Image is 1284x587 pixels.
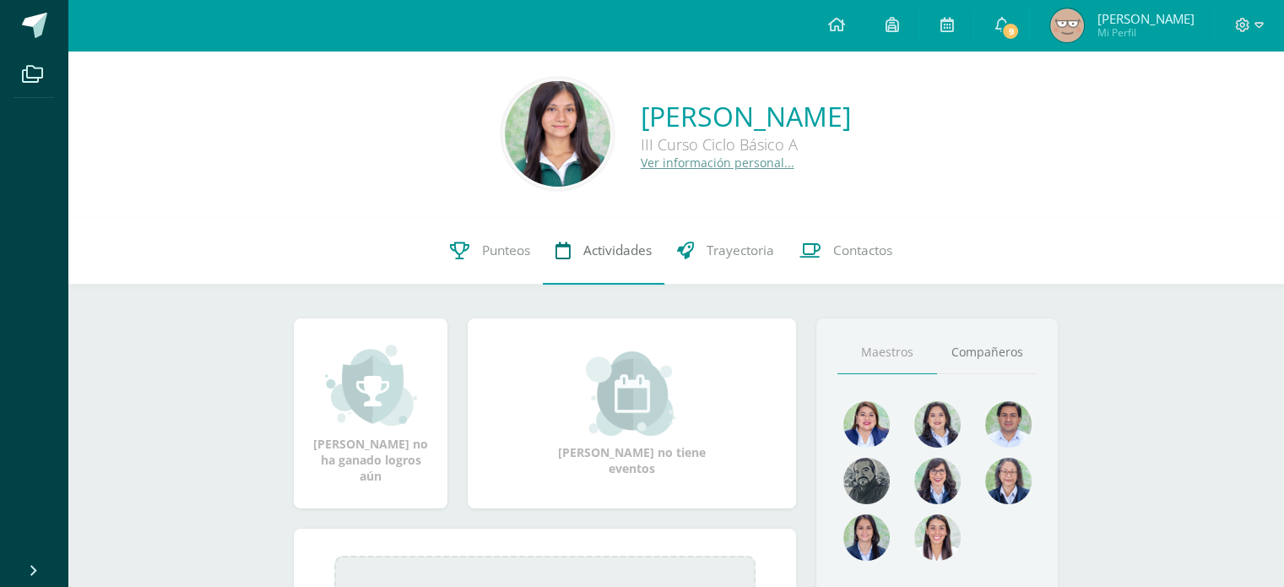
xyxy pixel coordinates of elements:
span: [PERSON_NAME] [1097,10,1194,27]
span: Trayectoria [707,242,774,259]
a: Contactos [787,217,905,285]
div: [PERSON_NAME] no tiene eventos [548,351,717,476]
div: [PERSON_NAME] no ha ganado logros aún [311,343,431,484]
img: 135afc2e3c36cc19cf7f4a6ffd4441d1.png [843,401,890,448]
a: Ver información personal... [641,155,794,171]
a: Maestros [837,331,937,374]
img: 45e5189d4be9c73150df86acb3c68ab9.png [914,401,961,448]
a: Actividades [543,217,664,285]
div: III Curso Ciclo Básico A [641,134,851,155]
span: Punteos [482,242,530,259]
span: 9 [1001,22,1020,41]
span: Contactos [833,242,892,259]
img: 51b0bd12d1fa62c4cb9b7ae12cbadb33.png [505,81,610,187]
img: event_small.png [586,351,678,436]
a: Trayectoria [664,217,787,285]
img: d4e0c534ae446c0d00535d3bb96704e9.png [843,514,890,561]
span: Mi Perfil [1097,25,1194,40]
img: 4179e05c207095638826b52d0d6e7b97.png [843,458,890,504]
img: 1e7bfa517bf798cc96a9d855bf172288.png [985,401,1032,448]
a: [PERSON_NAME] [641,98,851,134]
img: e3abb1ebbe6d3481a363f12c8e97d852.png [1050,8,1084,42]
img: achievement_small.png [325,343,417,427]
img: 38d188cc98c34aa903096de2d1c9671e.png [914,514,961,561]
a: Compañeros [937,331,1037,374]
img: b1da893d1b21f2b9f45fcdf5240f8abd.png [914,458,961,504]
span: Actividades [583,242,652,259]
a: Punteos [437,217,543,285]
img: 68491b968eaf45af92dd3338bd9092c6.png [985,458,1032,504]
